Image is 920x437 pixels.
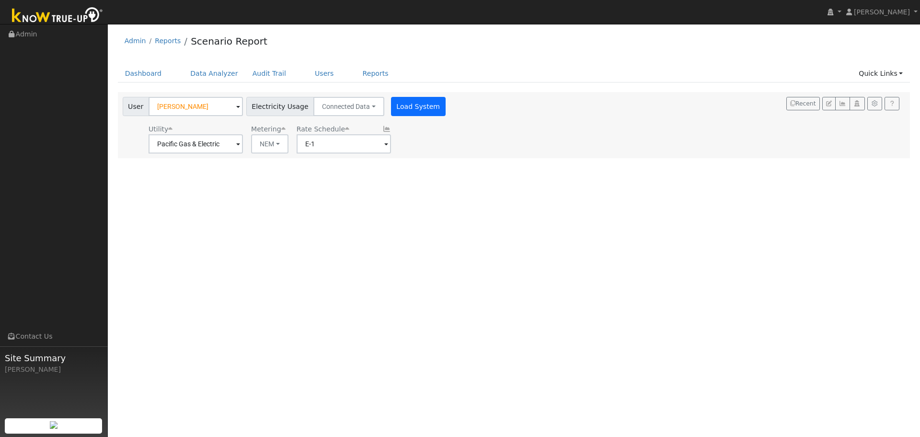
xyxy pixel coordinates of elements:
button: Connected Data [313,97,384,116]
span: Alias: HETOUB [297,125,349,133]
button: Recent [786,97,820,110]
span: Site Summary [5,352,103,365]
span: User [123,97,149,116]
img: retrieve [50,421,57,429]
button: Edit User [822,97,836,110]
a: Reports [356,65,396,83]
button: Multi-Series Graph [835,97,850,110]
div: [PERSON_NAME] [5,365,103,375]
div: Metering [251,124,288,134]
button: Load System [391,97,446,116]
input: Select a User [149,97,243,116]
a: Quick Links [851,65,910,83]
input: Select a Utility [149,134,243,154]
input: Select a Rate Schedule [297,134,391,154]
div: Utility [149,124,243,134]
button: Settings [867,97,882,110]
span: [PERSON_NAME] [854,8,910,16]
a: Dashboard [118,65,169,83]
a: Help Link [885,97,899,110]
a: Audit Trail [245,65,293,83]
button: Login As [850,97,864,110]
a: Users [308,65,341,83]
img: Know True-Up [7,5,108,27]
a: Admin [125,37,146,45]
a: Scenario Report [191,35,267,47]
a: Data Analyzer [183,65,245,83]
span: Electricity Usage [246,97,314,116]
button: NEM [251,134,288,154]
a: Reports [155,37,181,45]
